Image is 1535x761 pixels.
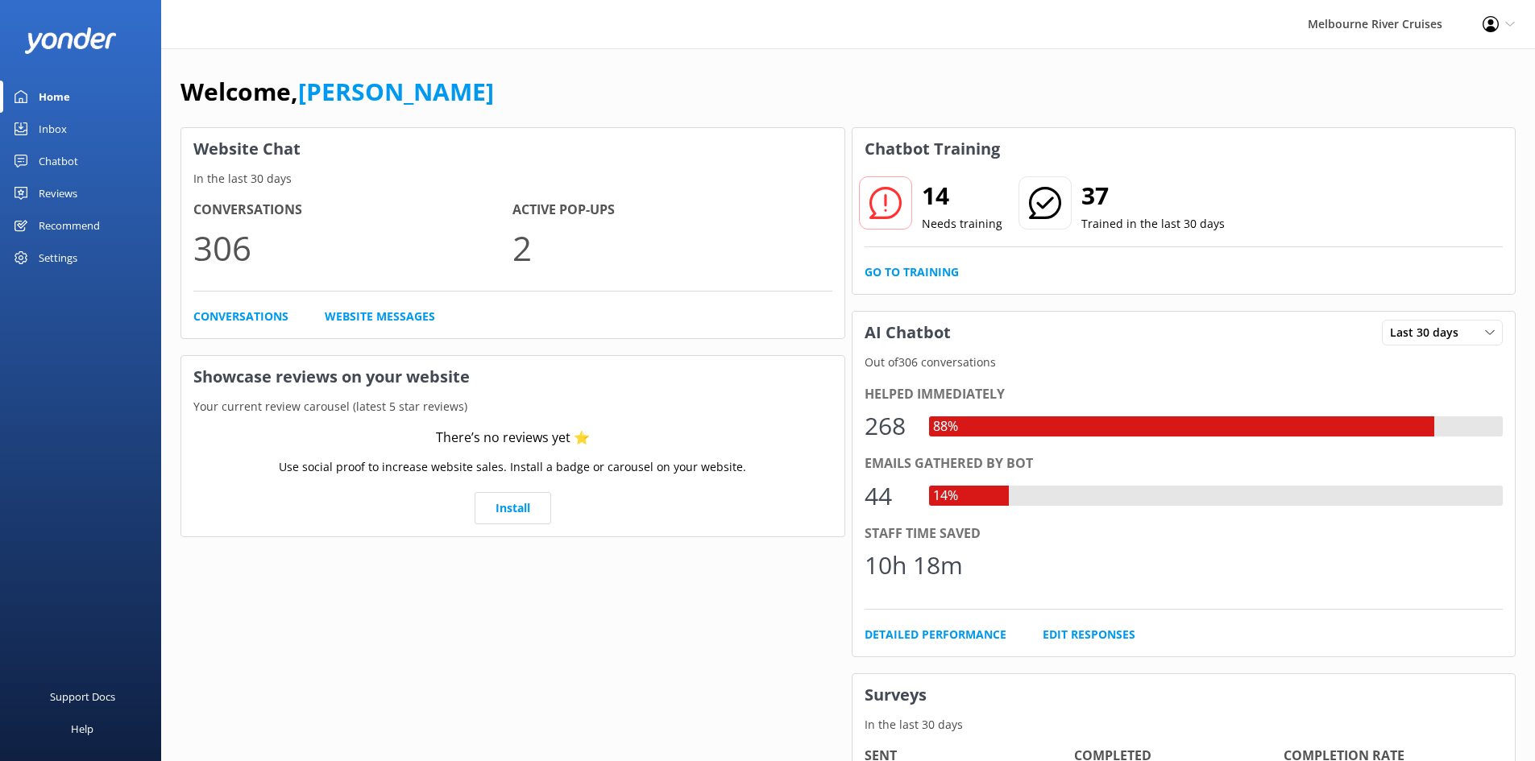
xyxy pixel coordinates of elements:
[865,407,913,445] div: 268
[24,27,117,54] img: yonder-white-logo.png
[853,354,1516,371] p: Out of 306 conversations
[922,176,1002,215] h2: 14
[181,398,844,416] p: Your current review carousel (latest 5 star reviews)
[1043,626,1135,643] a: Edit Responses
[71,713,93,745] div: Help
[1390,324,1468,341] span: Last 30 days
[865,263,959,281] a: Go to Training
[853,716,1516,734] p: In the last 30 days
[298,75,494,108] a: [PERSON_NAME]
[865,523,1504,544] div: Staff time saved
[193,308,288,325] a: Conversations
[39,177,77,209] div: Reviews
[922,215,1002,233] p: Needs training
[50,680,115,713] div: Support Docs
[512,200,832,221] h4: Active Pop-ups
[39,81,70,113] div: Home
[865,453,1504,474] div: Emails gathered by bot
[325,308,435,325] a: Website Messages
[865,546,963,585] div: 10h 18m
[853,674,1516,716] h3: Surveys
[39,209,100,242] div: Recommend
[279,458,746,476] p: Use social proof to increase website sales. Install a badge or carousel on your website.
[853,312,963,354] h3: AI Chatbot
[1081,215,1225,233] p: Trained in the last 30 days
[929,416,962,437] div: 88%
[181,356,844,398] h3: Showcase reviews on your website
[929,486,962,507] div: 14%
[39,242,77,274] div: Settings
[39,113,67,145] div: Inbox
[193,200,512,221] h4: Conversations
[181,128,844,170] h3: Website Chat
[512,221,832,275] p: 2
[865,477,913,515] div: 44
[436,428,590,449] div: There’s no reviews yet ⭐
[181,170,844,188] p: In the last 30 days
[180,72,494,111] h1: Welcome,
[193,221,512,275] p: 306
[1081,176,1225,215] h2: 37
[865,384,1504,405] div: Helped immediately
[853,128,1012,170] h3: Chatbot Training
[865,626,1006,643] a: Detailed Performance
[39,145,78,177] div: Chatbot
[475,492,551,524] a: Install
